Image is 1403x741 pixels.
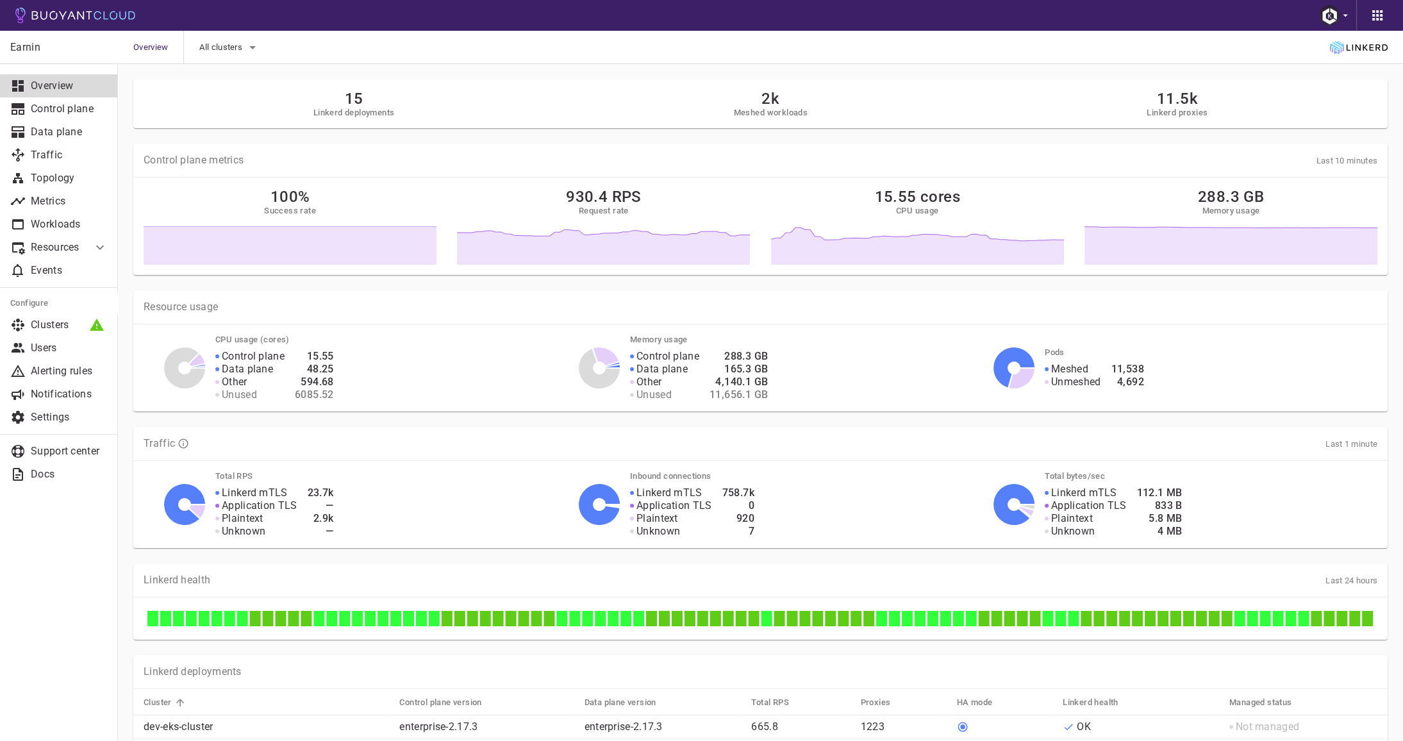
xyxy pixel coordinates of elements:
[636,363,688,376] p: Data plane
[771,188,1064,265] a: 15.55 coresCPU usage
[222,376,247,388] p: Other
[861,697,908,708] span: Proxies
[1051,487,1117,499] p: Linkerd mTLS
[222,388,257,401] p: Unused
[31,445,108,458] p: Support center
[636,499,712,512] p: Application TLS
[1137,499,1183,512] h4: 833 B
[199,42,245,53] span: All clusters
[222,499,297,512] p: Application TLS
[957,697,993,708] h5: HA mode
[399,697,498,708] span: Control plane version
[178,438,189,449] svg: TLS data is compiled from traffic seen by Linkerd proxies. RPS and TCP bytes reflect both inbound...
[1063,697,1118,708] h5: Linkerd health
[722,487,754,499] h4: 758.7k
[31,79,108,92] p: Overview
[1051,512,1093,525] p: Plaintext
[636,525,680,538] p: Unknown
[222,487,288,499] p: Linkerd mTLS
[1325,439,1377,449] span: Last 1 minute
[31,388,108,401] p: Notifications
[1198,188,1264,206] h2: 288.3 GB
[457,188,750,265] a: 930.4 RPSRequest rate
[144,665,242,678] p: Linkerd deployments
[199,38,260,57] button: All clusters
[1147,108,1208,118] h5: Linkerd proxies
[1229,697,1309,708] span: Managed status
[144,301,1377,313] p: Resource usage
[585,697,656,708] h5: Data plane version
[308,512,334,525] h4: 2.9k
[144,574,210,587] p: Linkerd health
[1316,156,1378,165] span: Last 10 minutes
[31,319,108,331] p: Clusters
[399,697,481,708] h5: Control plane version
[31,264,108,277] p: Events
[1236,720,1299,733] p: Not managed
[31,241,82,254] p: Resources
[144,697,188,708] span: Cluster
[1111,376,1143,388] h4: 4,692
[31,218,108,231] p: Workloads
[31,365,108,378] p: Alerting rules
[636,512,678,525] p: Plaintext
[751,697,806,708] span: Total RPS
[1077,720,1091,733] p: OK
[710,350,768,363] h4: 288.3 GB
[861,697,891,708] h5: Proxies
[636,487,702,499] p: Linkerd mTLS
[10,298,108,308] h5: Configure
[1229,697,1292,708] h5: Managed status
[1137,487,1183,499] h4: 112.1 MB
[144,154,244,167] p: Control plane metrics
[313,90,395,108] h2: 15
[1137,525,1183,538] h4: 4 MB
[1202,206,1259,216] h5: Memory usage
[31,468,108,481] p: Docs
[295,388,334,401] h4: 6085.52
[722,499,754,512] h4: 0
[133,31,183,64] span: Overview
[1051,363,1088,376] p: Meshed
[710,363,768,376] h4: 165.3 GB
[144,697,172,708] h5: Cluster
[579,206,629,216] h5: Request rate
[295,350,334,363] h4: 15.55
[222,525,265,538] p: Unknown
[585,720,663,733] a: enterprise-2.17.3
[636,376,662,388] p: Other
[1051,499,1127,512] p: Application TLS
[1325,576,1377,585] span: Last 24 hours
[957,697,1009,708] span: HA mode
[896,206,939,216] h5: CPU usage
[861,720,947,733] p: 1223
[31,195,108,208] p: Metrics
[1084,188,1377,265] a: 288.3 GBMemory usage
[264,206,316,216] h5: Success rate
[144,720,389,733] p: dev-eks-cluster
[222,363,273,376] p: Data plane
[308,525,334,538] h4: —
[566,188,642,206] h2: 930.4 RPS
[295,376,334,388] h4: 594.68
[710,376,768,388] h4: 4,140.1 GB
[734,108,808,118] h5: Meshed workloads
[874,188,959,206] h2: 15.55 cores
[722,525,754,538] h4: 7
[295,363,334,376] h4: 48.25
[722,512,754,525] h4: 920
[308,499,334,512] h4: —
[31,411,108,424] p: Settings
[308,487,334,499] h4: 23.7k
[31,103,108,115] p: Control plane
[222,350,285,363] p: Control plane
[585,697,673,708] span: Data plane version
[710,388,768,401] h4: 11,656.1 GB
[31,342,108,354] p: Users
[31,126,108,138] p: Data plane
[1319,5,1340,26] img: Robb Foster
[636,350,699,363] p: Control plane
[751,697,789,708] h5: Total RPS
[636,388,672,401] p: Unused
[144,437,175,450] p: Traffic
